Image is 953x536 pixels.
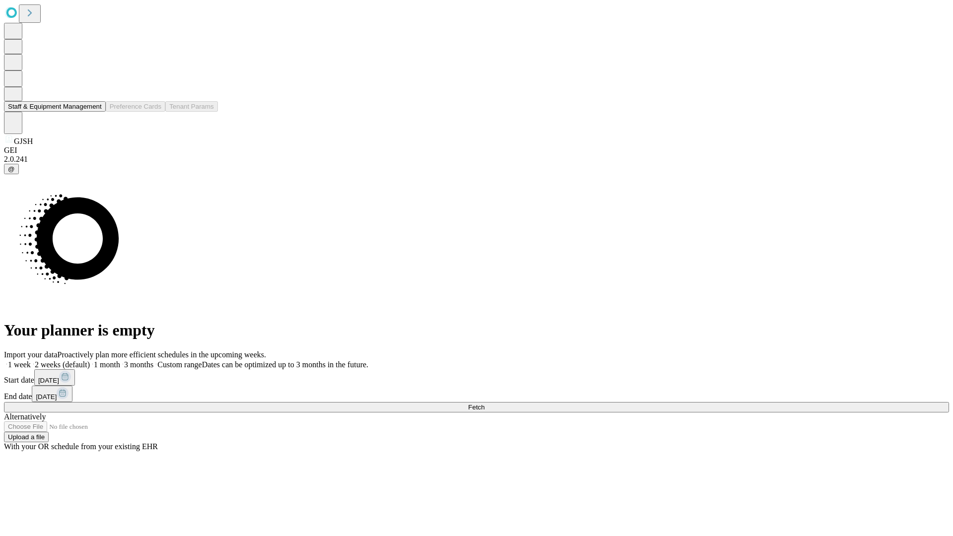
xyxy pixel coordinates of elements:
span: Import your data [4,350,58,359]
span: [DATE] [36,393,57,401]
span: Dates can be optimized up to 3 months in the future. [202,360,368,369]
span: GJSH [14,137,33,145]
button: @ [4,164,19,174]
span: 2 weeks (default) [35,360,90,369]
div: End date [4,386,949,402]
button: Staff & Equipment Management [4,101,106,112]
span: Custom range [157,360,202,369]
span: Proactively plan more efficient schedules in the upcoming weeks. [58,350,266,359]
div: Start date [4,369,949,386]
h1: Your planner is empty [4,321,949,339]
button: [DATE] [32,386,72,402]
button: [DATE] [34,369,75,386]
button: Preference Cards [106,101,165,112]
span: 1 month [94,360,120,369]
span: With your OR schedule from your existing EHR [4,442,158,451]
button: Tenant Params [165,101,218,112]
span: [DATE] [38,377,59,384]
span: 1 week [8,360,31,369]
button: Fetch [4,402,949,412]
span: 3 months [124,360,153,369]
span: @ [8,165,15,173]
div: GEI [4,146,949,155]
span: Alternatively [4,412,46,421]
span: Fetch [468,403,484,411]
div: 2.0.241 [4,155,949,164]
button: Upload a file [4,432,49,442]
